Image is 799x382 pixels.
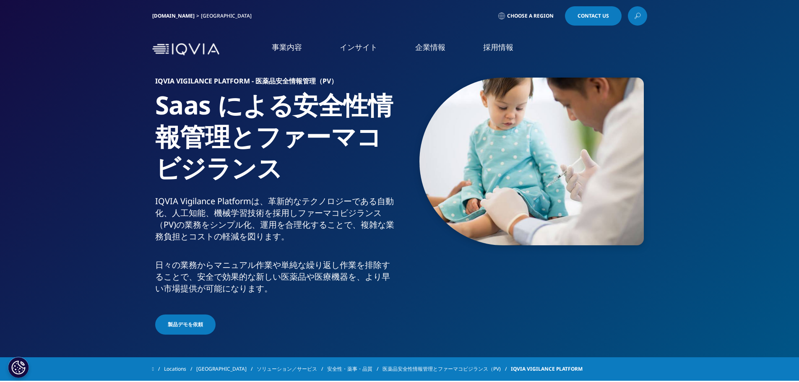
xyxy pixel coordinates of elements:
a: 製品デモを依頼 [155,314,216,335]
h1: Saas による安全性情報管理とファーマコビジランス [155,89,396,195]
nav: Primary [223,29,647,69]
span: Choose a Region [507,13,554,19]
img: 885_little-girl-getting-shot-in-doctors-office.jpg [419,78,644,245]
div: [GEOGRAPHIC_DATA] [201,13,255,19]
a: 企業情報 [415,42,445,52]
a: インサイト [340,42,377,52]
a: 医薬品安全性情報管理とファーマコビジランス（PV) [383,361,511,377]
a: 安全性・薬事・品質 [327,361,383,377]
a: Contact Us [565,6,622,26]
p: IQVIA Vigilance Platformは、革新的なテクノロジーである自動化、人工知能、機械学習技術を採用しファーマコビジランス（PV)の業務をシンプル化、運用を合理化することで、複雑な... [155,195,396,247]
a: 事業内容 [272,42,302,52]
p: 日々の業務からマニュアル作業や単純な繰り返し作業を排除することで、安全で効果的な新しい医薬品や医療機器を、より早い市場提供が可能になります。 [155,259,396,299]
a: ソリューション／サービス [257,361,327,377]
h6: IQVIA VIGILANCE PLATFORM - 医薬品安全情報管理（PV） [155,78,396,89]
a: 採用情報 [483,42,513,52]
a: Locations [164,361,196,377]
a: [DOMAIN_NAME] [152,12,195,19]
span: 製品デモを依頼 [168,321,203,328]
a: [GEOGRAPHIC_DATA] [196,361,257,377]
button: Cookie 設定 [8,357,29,378]
span: Contact Us [578,13,609,18]
span: IQVIA VIGILANCE PLATFORM [511,361,583,377]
